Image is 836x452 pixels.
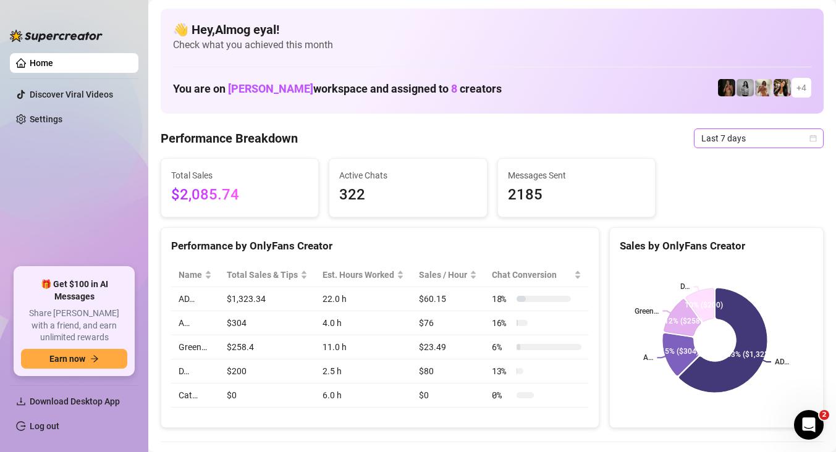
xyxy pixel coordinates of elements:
[30,58,53,68] a: Home
[339,169,476,182] span: Active Chats
[412,335,484,359] td: $23.49
[171,183,308,207] span: $2,085.74
[315,287,412,311] td: 22.0 h
[492,364,512,378] span: 13 %
[701,129,816,148] span: Last 7 days
[339,183,476,207] span: 322
[219,383,315,408] td: $0
[171,238,589,254] div: Performance by OnlyFans Creator
[21,349,127,369] button: Earn nowarrow-right
[635,307,659,316] text: Green…
[643,353,653,362] text: A…
[21,278,127,303] span: 🎁 Get $100 in AI Messages
[90,354,99,363] span: arrow-right
[323,268,394,282] div: Est. Hours Worked
[451,82,457,95] span: 8
[21,308,127,344] span: Share [PERSON_NAME] with a friend, and earn unlimited rewards
[492,340,512,354] span: 6 %
[173,82,502,96] h1: You are on workspace and assigned to creators
[16,396,26,406] span: download
[30,396,120,406] span: Download Desktop App
[315,383,412,408] td: 6.0 h
[171,287,219,311] td: AD…
[171,359,219,383] td: D…
[796,81,806,94] span: + 4
[419,268,467,282] span: Sales / Hour
[219,359,315,383] td: $200
[508,169,645,182] span: Messages Sent
[755,79,772,96] img: Green
[492,292,512,306] span: 18 %
[219,263,315,287] th: Total Sales & Tips
[179,268,202,282] span: Name
[219,287,315,311] td: $1,323.34
[171,263,219,287] th: Name
[794,410,824,440] iframe: Intercom live chat
[620,238,813,254] div: Sales by OnlyFans Creator
[412,287,484,311] td: $60.15
[492,268,572,282] span: Chat Conversion
[171,311,219,335] td: A…
[219,311,315,335] td: $304
[775,358,789,366] text: AD…
[809,135,817,142] span: calendar
[161,130,298,147] h4: Performance Breakdown
[492,316,512,330] span: 16 %
[315,335,412,359] td: 11.0 h
[171,383,219,408] td: Cat…
[737,79,754,96] img: A
[30,90,113,99] a: Discover Viral Videos
[173,38,811,52] span: Check what you achieved this month
[680,283,690,291] text: D…
[774,79,791,96] img: AD
[819,410,829,420] span: 2
[30,114,62,124] a: Settings
[173,21,811,38] h4: 👋 Hey, Almog eyal !
[49,354,85,364] span: Earn now
[412,383,484,408] td: $0
[412,263,484,287] th: Sales / Hour
[227,268,298,282] span: Total Sales & Tips
[315,359,412,383] td: 2.5 h
[412,311,484,335] td: $76
[171,169,308,182] span: Total Sales
[228,82,313,95] span: [PERSON_NAME]
[30,421,59,431] a: Log out
[492,388,512,402] span: 0 %
[171,335,219,359] td: Green…
[484,263,589,287] th: Chat Conversion
[508,183,645,207] span: 2185
[412,359,484,383] td: $80
[315,311,412,335] td: 4.0 h
[718,79,735,96] img: D
[10,30,103,42] img: logo-BBDzfeDw.svg
[219,335,315,359] td: $258.4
